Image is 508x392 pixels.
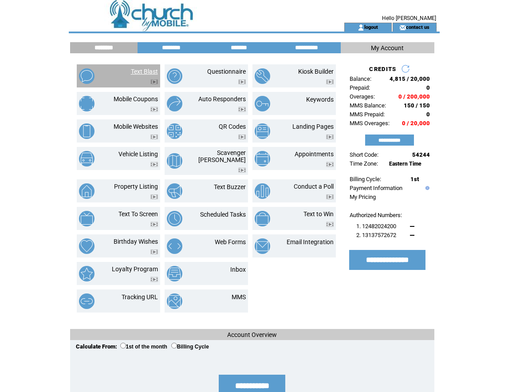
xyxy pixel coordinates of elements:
a: Scavenger [PERSON_NAME] [198,149,246,163]
span: 0 [426,111,430,118]
img: video.png [326,194,334,199]
a: Loyalty Program [112,265,158,273]
a: Birthday Wishes [114,238,158,245]
span: Authorized Numbers: [350,212,402,218]
img: auto-responders.png [167,96,182,111]
a: Conduct a Poll [294,183,334,190]
span: 0 / 200,000 [398,93,430,100]
img: scavenger-hunt.png [167,153,182,169]
a: Questionnaire [207,68,246,75]
img: video.png [150,249,158,254]
a: Mobile Coupons [114,95,158,103]
span: Time Zone: [350,160,378,167]
a: Email Integration [287,238,334,245]
span: 0 / 20,000 [402,120,430,127]
a: Tracking URL [122,293,158,301]
img: video.png [150,79,158,84]
span: Prepaid: [350,84,370,91]
span: 1. 12482024200 [356,223,396,230]
span: MMS Balance: [350,102,386,109]
a: Landing Pages [292,123,334,130]
label: 1st of the month [120,344,167,350]
a: Text To Screen [118,210,158,218]
img: appointments.png [255,151,270,166]
img: questionnaire.png [167,68,182,84]
input: 1st of the month [120,343,126,348]
img: video.png [150,107,158,112]
img: video.png [326,135,334,139]
a: Kiosk Builder [298,68,334,75]
span: 2. 13137572672 [356,232,396,238]
img: mms.png [167,293,182,309]
img: birthday-wishes.png [79,238,95,254]
img: contact_us_icon.gif [399,24,406,31]
a: Web Forms [215,238,246,245]
img: help.gif [423,186,429,190]
a: Text Blast [131,68,158,75]
img: text-blast.png [79,68,95,84]
img: inbox.png [167,266,182,281]
a: logout [364,24,378,30]
a: Vehicle Listing [118,150,158,158]
a: Auto Responders [198,95,246,103]
img: video.png [326,222,334,227]
img: web-forms.png [167,238,182,254]
img: account_icon.gif [358,24,364,31]
span: 4,815 / 20,000 [390,75,430,82]
a: Keywords [306,96,334,103]
img: text-to-screen.png [79,211,95,226]
span: 150 / 150 [404,102,430,109]
img: video.png [326,79,334,84]
img: video.png [150,194,158,199]
a: Appointments [295,150,334,158]
span: MMS Overages: [350,120,390,127]
img: scheduled-tasks.png [167,211,182,226]
span: 0 [426,84,430,91]
span: Eastern Time [389,161,421,167]
img: video.png [150,277,158,282]
a: MMS [232,293,246,301]
a: contact us [406,24,429,30]
img: loyalty-program.png [79,266,95,281]
img: email-integration.png [255,238,270,254]
img: vehicle-listing.png [79,151,95,166]
img: keywords.png [255,96,270,111]
a: Property Listing [114,183,158,190]
img: video.png [238,79,246,84]
a: Text to Win [303,210,334,218]
span: 54244 [412,151,430,158]
img: tracking-url.png [79,293,95,309]
img: video.png [238,135,246,139]
a: Mobile Websites [114,123,158,130]
img: kiosk-builder.png [255,68,270,84]
a: Payment Information [350,185,402,191]
span: Short Code: [350,151,378,158]
img: video.png [238,107,246,112]
img: conduct-a-poll.png [255,183,270,199]
span: CREDITS [369,66,396,72]
label: Billing Cycle [171,344,209,350]
img: video.png [238,168,246,173]
img: text-to-win.png [255,211,270,226]
input: Billing Cycle [171,343,177,348]
span: Account Overview [227,331,277,338]
img: video.png [150,222,158,227]
img: video.png [326,162,334,167]
span: My Account [371,44,404,51]
img: video.png [150,162,158,167]
a: Text Buzzer [214,183,246,190]
a: Inbox [230,266,246,273]
a: My Pricing [350,194,376,200]
img: video.png [150,135,158,139]
span: Billing Cycle: [350,176,381,182]
span: 1st [410,176,419,182]
span: Overages: [350,93,375,100]
img: text-buzzer.png [167,183,182,199]
a: QR Codes [219,123,246,130]
img: property-listing.png [79,183,95,199]
img: mobile-coupons.png [79,96,95,111]
span: Hello [PERSON_NAME] [382,15,436,21]
span: Balance: [350,75,371,82]
img: landing-pages.png [255,123,270,139]
a: Scheduled Tasks [200,211,246,218]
